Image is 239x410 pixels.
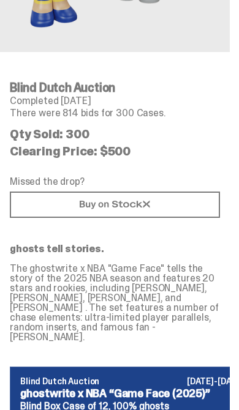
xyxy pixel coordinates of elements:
p: The ghostwrite x NBA "Game Face" tells the story of the 2025 NBA season and features 20 stars and... [10,264,220,342]
h4: Blind Dutch Auction [10,81,220,94]
p: Clearing Price: $500 [10,145,220,157]
p: Qty Sold: 300 [10,128,220,140]
p: There were 814 bids for 300 Cases. [10,108,220,118]
p: Missed the drop? [10,177,220,187]
p: Completed [DATE] [10,96,220,106]
p: ghosts tell stories. [10,244,220,254]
